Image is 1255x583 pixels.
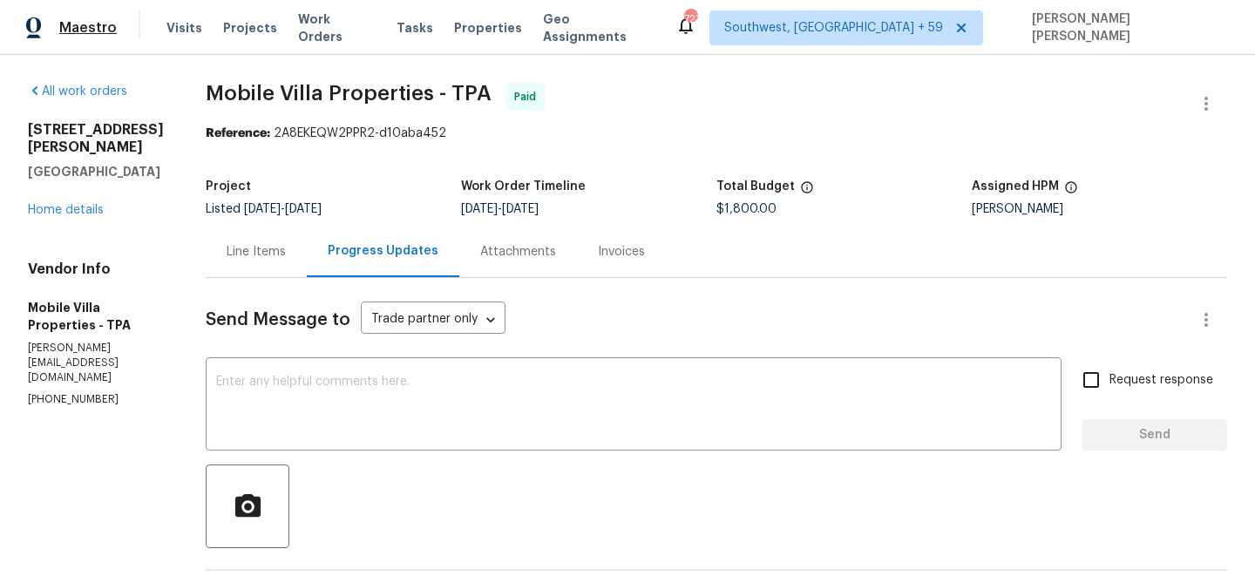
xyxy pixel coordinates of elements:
[480,243,556,261] div: Attachments
[206,127,270,139] b: Reference:
[206,203,322,215] span: Listed
[28,204,104,216] a: Home details
[543,10,655,45] span: Geo Assignments
[285,203,322,215] span: [DATE]
[684,10,696,28] div: 723
[461,180,586,193] h5: Work Order Timeline
[298,10,376,45] span: Work Orders
[454,19,522,37] span: Properties
[502,203,539,215] span: [DATE]
[206,125,1227,142] div: 2A8EKEQW2PPR2-d10aba452
[28,163,164,180] h5: [GEOGRAPHIC_DATA]
[972,180,1059,193] h5: Assigned HPM
[206,311,350,329] span: Send Message to
[328,242,438,260] div: Progress Updates
[461,203,498,215] span: [DATE]
[716,203,777,215] span: $1,800.00
[28,85,127,98] a: All work orders
[244,203,281,215] span: [DATE]
[972,203,1227,215] div: [PERSON_NAME]
[28,341,164,385] p: [PERSON_NAME][EMAIL_ADDRESS][DOMAIN_NAME]
[1109,371,1213,390] span: Request response
[1064,180,1078,203] span: The hpm assigned to this work order.
[724,19,943,37] span: Southwest, [GEOGRAPHIC_DATA] + 59
[461,203,539,215] span: -
[244,203,322,215] span: -
[800,180,814,203] span: The total cost of line items that have been proposed by Opendoor. This sum includes line items th...
[361,306,505,335] div: Trade partner only
[223,19,277,37] span: Projects
[166,19,202,37] span: Visits
[514,88,543,105] span: Paid
[397,22,433,34] span: Tasks
[598,243,645,261] div: Invoices
[716,180,795,193] h5: Total Budget
[28,392,164,407] p: [PHONE_NUMBER]
[206,83,492,104] span: Mobile Villa Properties - TPA
[227,243,286,261] div: Line Items
[59,19,117,37] span: Maestro
[206,180,251,193] h5: Project
[28,299,164,334] h5: Mobile Villa Properties - TPA
[28,121,164,156] h2: [STREET_ADDRESS][PERSON_NAME]
[1025,10,1229,45] span: [PERSON_NAME] [PERSON_NAME]
[28,261,164,278] h4: Vendor Info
